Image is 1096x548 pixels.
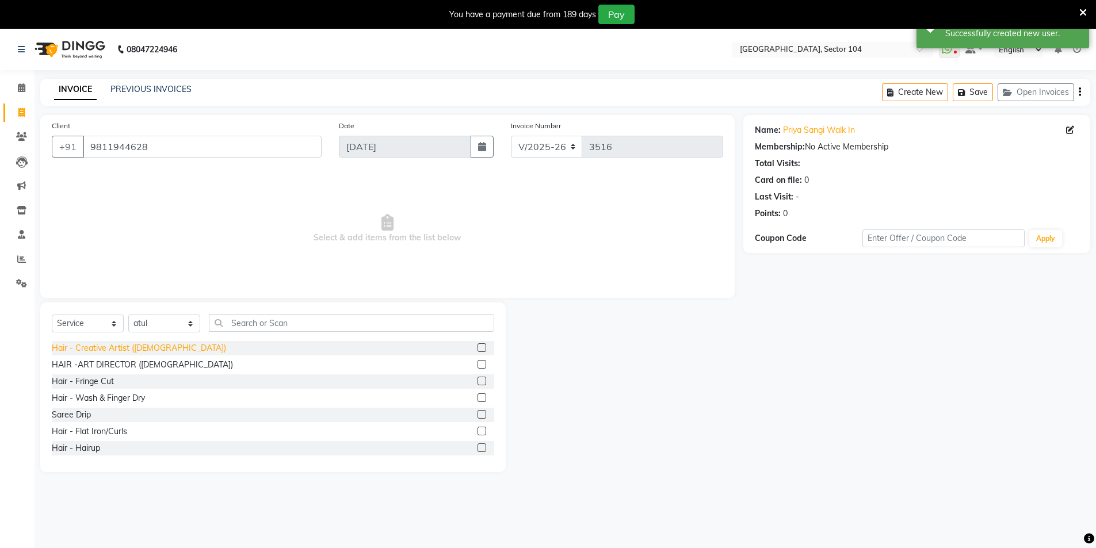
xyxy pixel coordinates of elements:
[755,141,805,153] div: Membership:
[52,171,723,286] span: Select & add items from the list below
[882,83,948,101] button: Create New
[755,141,1079,153] div: No Active Membership
[110,84,192,94] a: PREVIOUS INVOICES
[52,342,226,354] div: Hair - Creative Artist ([DEMOGRAPHIC_DATA])
[755,174,802,186] div: Card on file:
[783,208,788,220] div: 0
[783,124,855,136] a: Priya Sangi Walk In
[83,136,322,158] input: Search by Name/Mobile/Email/Code
[1029,230,1062,247] button: Apply
[209,314,494,332] input: Search or Scan
[127,33,177,66] b: 08047224946
[755,208,781,220] div: Points:
[52,359,233,371] div: HAIR -ART DIRECTOR ([DEMOGRAPHIC_DATA])
[29,33,108,66] img: logo
[755,191,793,203] div: Last Visit:
[52,409,91,421] div: Saree Drip
[598,5,635,24] button: Pay
[755,124,781,136] div: Name:
[998,83,1074,101] button: Open Invoices
[796,191,799,203] div: -
[449,9,596,21] div: You have a payment due from 189 days
[804,174,809,186] div: 0
[52,392,145,404] div: Hair - Wash & Finger Dry
[953,83,993,101] button: Save
[52,375,114,388] div: Hair - Fringe Cut
[755,232,863,244] div: Coupon Code
[52,136,84,158] button: +91
[862,229,1025,247] input: Enter Offer / Coupon Code
[52,426,127,438] div: Hair - Flat Iron/Curls
[511,121,561,131] label: Invoice Number
[52,442,100,454] div: Hair - Hairup
[52,121,70,131] label: Client
[945,28,1080,40] div: Successfully created new user.
[54,79,97,100] a: INVOICE
[755,158,800,170] div: Total Visits:
[339,121,354,131] label: Date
